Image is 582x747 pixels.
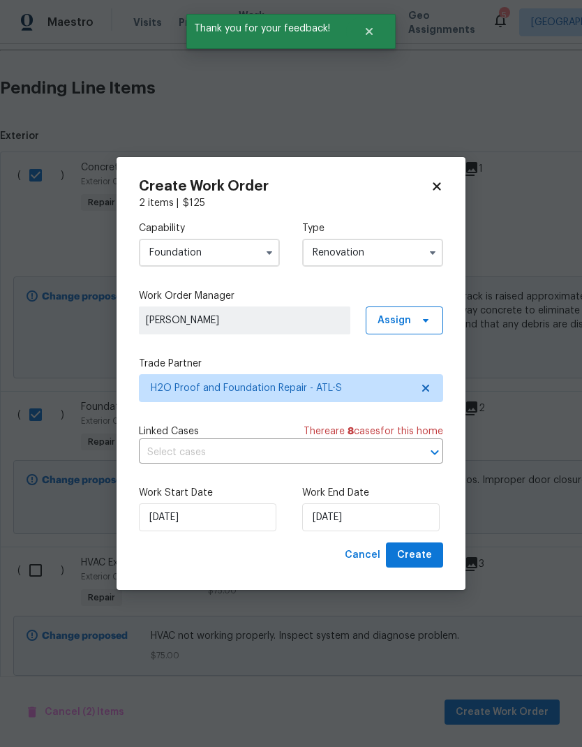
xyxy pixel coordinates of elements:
span: Assign [378,313,411,327]
button: Close [346,17,392,45]
span: $ 125 [183,198,205,208]
input: Select... [302,239,443,267]
label: Trade Partner [139,357,443,371]
span: Cancel [345,547,380,564]
input: M/D/YYYY [139,503,276,531]
span: Thank you for your feedback! [186,14,346,43]
span: H2O Proof and Foundation Repair - ATL-S [151,381,411,395]
span: [PERSON_NAME] [146,313,343,327]
input: Select... [139,239,280,267]
input: Select cases [139,442,404,464]
label: Capability [139,221,280,235]
span: Linked Cases [139,424,199,438]
button: Show options [424,244,441,261]
span: Create [397,547,432,564]
label: Type [302,221,443,235]
div: 2 items | [139,196,443,210]
button: Open [425,443,445,462]
label: Work Start Date [139,486,280,500]
label: Work Order Manager [139,289,443,303]
button: Cancel [339,542,386,568]
h2: Create Work Order [139,179,431,193]
button: Show options [261,244,278,261]
input: M/D/YYYY [302,503,440,531]
button: Create [386,542,443,568]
